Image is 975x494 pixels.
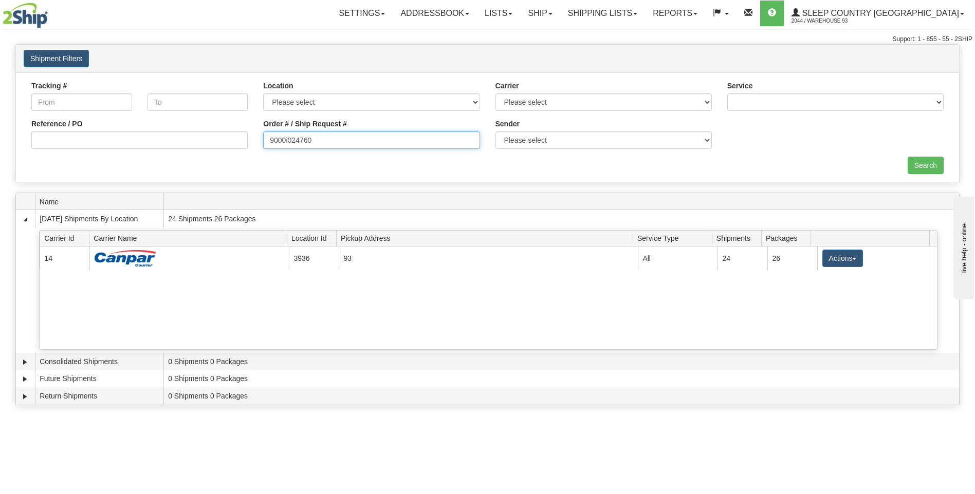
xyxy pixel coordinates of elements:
[20,374,30,384] a: Expand
[3,3,48,28] img: logo2044.jpg
[800,9,959,17] span: Sleep Country [GEOGRAPHIC_DATA]
[908,157,944,174] input: Search
[3,35,972,44] div: Support: 1 - 855 - 55 - 2SHIP
[718,246,767,270] td: 24
[792,16,869,26] span: 2044 / Warehouse 93
[716,230,762,246] span: Shipments
[95,250,156,267] img: Canpar
[767,246,817,270] td: 26
[289,246,339,270] td: 3936
[637,230,712,246] span: Service Type
[24,50,89,67] button: Shipment Filters
[20,391,30,402] a: Expand
[163,210,959,227] td: 24 Shipments 26 Packages
[784,1,972,26] a: Sleep Country [GEOGRAPHIC_DATA] 2044 / Warehouse 93
[163,353,959,370] td: 0 Shipments 0 Packages
[339,246,638,270] td: 93
[393,1,477,26] a: Addressbook
[341,230,633,246] span: Pickup Address
[44,230,89,246] span: Carrier Id
[291,230,337,246] span: Location Id
[727,81,753,91] label: Service
[263,119,347,129] label: Order # / Ship Request #
[163,387,959,405] td: 0 Shipments 0 Packages
[645,1,705,26] a: Reports
[951,195,974,299] iframe: chat widget
[263,81,293,91] label: Location
[40,246,89,270] td: 14
[40,194,163,210] span: Name
[35,353,163,370] td: Consolidated Shipments
[20,214,30,224] a: Collapse
[35,370,163,388] td: Future Shipments
[31,81,67,91] label: Tracking #
[495,81,519,91] label: Carrier
[477,1,520,26] a: Lists
[163,370,959,388] td: 0 Shipments 0 Packages
[94,230,287,246] span: Carrier Name
[35,210,163,227] td: [DATE] Shipments By Location
[35,387,163,405] td: Return Shipments
[8,9,95,16] div: live help - online
[331,1,393,26] a: Settings
[495,119,520,129] label: Sender
[822,250,863,267] button: Actions
[20,357,30,367] a: Expand
[766,230,811,246] span: Packages
[31,119,83,129] label: Reference / PO
[520,1,560,26] a: Ship
[148,93,248,111] input: To
[638,246,718,270] td: All
[31,93,132,111] input: From
[560,1,645,26] a: Shipping lists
